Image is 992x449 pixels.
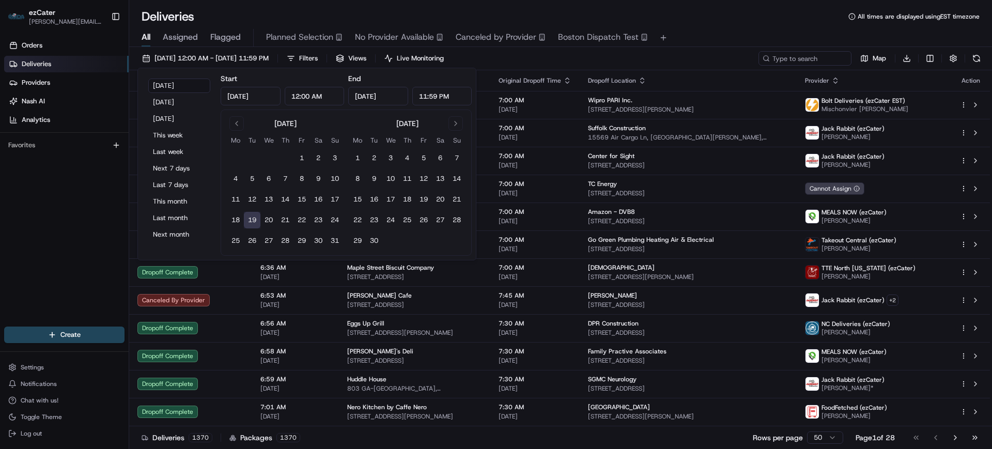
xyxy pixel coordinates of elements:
button: 31 [327,233,343,249]
span: [PERSON_NAME]'s Deli [347,347,413,355]
span: [PERSON_NAME] [822,216,887,225]
button: Go to previous month [229,116,244,131]
button: 4 [227,171,244,187]
button: 25 [227,233,244,249]
span: 6:53 AM [260,291,331,300]
img: tte_north_alabama.png [805,266,819,279]
img: melas_now_logo.png [805,349,819,363]
div: Deliveries [142,432,212,443]
span: 7:30 AM [499,375,571,383]
button: [DATE] [148,95,210,110]
span: [PERSON_NAME] [822,244,896,253]
span: [STREET_ADDRESS][PERSON_NAME] [588,105,789,114]
span: [STREET_ADDRESS] [347,301,482,309]
button: +2 [887,295,898,306]
th: Monday [227,135,244,146]
button: Next 7 days [148,161,210,176]
div: Page 1 of 28 [856,432,895,443]
span: DPR Construction [588,319,639,328]
button: 5 [415,150,432,166]
span: [DATE] [499,105,571,114]
button: 2 [366,150,382,166]
span: [DATE] [499,161,571,169]
button: Views [331,51,371,66]
span: 7:00 AM [499,236,571,244]
button: 1 [349,150,366,166]
span: [PERSON_NAME] Cafe [347,291,412,300]
button: 16 [310,191,327,208]
span: Bolt Deliveries (ezCater EST) [822,97,905,105]
button: 30 [310,233,327,249]
th: Friday [415,135,432,146]
button: 1 [293,150,310,166]
span: 6:58 AM [260,347,331,355]
span: 7:01 AM [260,403,331,411]
a: Orders [4,37,129,54]
span: [DATE] [499,384,571,393]
span: [STREET_ADDRESS] [588,217,789,225]
span: Create [60,330,81,339]
th: Tuesday [366,135,382,146]
input: Date [221,87,281,105]
span: [STREET_ADDRESS][PERSON_NAME] [588,412,789,421]
span: Providers [22,78,50,87]
span: MEALS NOW (ezCater) [822,348,887,356]
span: [DATE] [499,133,571,142]
input: Time [412,87,472,105]
input: Time [285,87,345,105]
img: melas_now_logo.png [805,210,819,223]
span: [STREET_ADDRESS][PERSON_NAME] [347,329,482,337]
div: [DATE] [396,118,419,129]
span: [DATE] [499,245,571,253]
button: 26 [415,212,432,228]
span: [DATE] [499,273,571,281]
span: [STREET_ADDRESS] [588,384,789,393]
span: Nero Kitchen by Caffe Nero [347,403,427,411]
button: Last month [148,211,210,225]
span: [DATE] [260,412,331,421]
span: 6:56 AM [260,319,331,328]
button: ezCater [29,7,55,18]
span: Jack Rabbit (ezCater) [822,125,885,133]
span: Jack Rabbit (ezCater) [822,376,885,384]
span: Nash AI [22,97,45,106]
th: Saturday [310,135,327,146]
span: [PERSON_NAME]* [822,384,885,392]
div: 1370 [189,433,212,442]
button: 21 [448,191,465,208]
th: Friday [293,135,310,146]
span: Eggs Up Grill [347,319,384,328]
span: Orders [22,41,42,50]
th: Wednesday [260,135,277,146]
button: Log out [4,426,125,441]
button: 21 [277,212,293,228]
img: bolt_logo.png [805,98,819,112]
span: [DATE] [499,329,571,337]
button: 11 [227,191,244,208]
button: 24 [327,212,343,228]
button: [DATE] 12:00 AM - [DATE] 11:59 PM [137,51,273,66]
button: Map [856,51,891,66]
span: [DATE] [260,329,331,337]
span: All [142,31,150,43]
input: Date [348,87,408,105]
button: 23 [366,212,382,228]
span: Boston Dispatch Test [558,31,639,43]
span: Huddle House [347,375,386,383]
button: 16 [366,191,382,208]
button: 11 [399,171,415,187]
span: [DATE] [499,217,571,225]
span: Takeout Central (ezCater) [822,236,896,244]
button: Cannot Assign [805,182,864,195]
button: 12 [415,171,432,187]
a: Analytics [4,112,129,128]
span: Maple Street Biscuit Company [347,264,434,272]
span: [STREET_ADDRESS][PERSON_NAME] [588,273,789,281]
span: 7:30 AM [499,403,571,411]
button: Last week [148,145,210,159]
div: Favorites [4,137,125,153]
button: 27 [260,233,277,249]
span: [DATE] [499,189,571,197]
span: [DATE] [499,301,571,309]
